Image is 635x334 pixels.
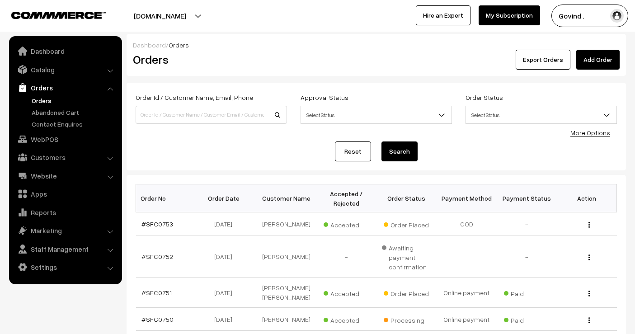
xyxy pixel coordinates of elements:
[29,108,119,117] a: Abandoned Cart
[196,235,256,278] td: [DATE]
[141,220,173,228] a: #SFC0753
[466,106,617,124] span: Select Status
[324,218,369,230] span: Accepted
[29,119,119,129] a: Contact Enquires
[382,241,431,272] span: Awaiting payment confirmation
[11,259,119,275] a: Settings
[11,186,119,202] a: Apps
[11,149,119,165] a: Customers
[497,235,557,278] td: -
[196,308,256,331] td: [DATE]
[196,212,256,235] td: [DATE]
[570,129,610,136] a: More Options
[11,241,119,257] a: Staff Management
[437,212,497,235] td: COD
[588,291,590,296] img: Menu
[196,278,256,308] td: [DATE]
[588,317,590,323] img: Menu
[497,212,557,235] td: -
[335,141,371,161] a: Reset
[11,168,119,184] a: Website
[504,313,549,325] span: Paid
[196,184,256,212] th: Order Date
[316,184,376,212] th: Accepted / Rejected
[102,5,218,27] button: [DOMAIN_NAME]
[11,61,119,78] a: Catalog
[301,106,452,124] span: Select Status
[466,107,616,123] span: Select Status
[610,9,624,23] img: user
[301,93,348,102] label: Approval Status
[256,235,316,278] td: [PERSON_NAME]
[256,308,316,331] td: [PERSON_NAME]
[256,184,316,212] th: Customer Name
[588,222,590,228] img: Menu
[384,218,429,230] span: Order Placed
[29,96,119,105] a: Orders
[479,5,540,25] a: My Subscription
[576,50,620,70] a: Add Order
[551,5,628,27] button: Govind .
[376,184,437,212] th: Order Status
[11,80,119,96] a: Orders
[381,141,418,161] button: Search
[504,287,549,298] span: Paid
[11,12,106,19] img: COMMMERCE
[256,212,316,235] td: [PERSON_NAME]
[437,308,497,331] td: Online payment
[416,5,470,25] a: Hire an Expert
[169,41,189,49] span: Orders
[136,93,253,102] label: Order Id / Customer Name, Email, Phone
[324,313,369,325] span: Accepted
[11,9,90,20] a: COMMMERCE
[133,40,620,50] div: /
[11,43,119,59] a: Dashboard
[136,184,196,212] th: Order No
[466,93,503,102] label: Order Status
[141,253,173,260] a: #SFC0752
[557,184,617,212] th: Action
[301,107,452,123] span: Select Status
[11,204,119,221] a: Reports
[141,289,172,296] a: #SFC0751
[324,287,369,298] span: Accepted
[497,184,557,212] th: Payment Status
[316,235,376,278] td: -
[516,50,570,70] button: Export Orders
[133,52,286,66] h2: Orders
[141,315,174,323] a: #SFC0750
[11,222,119,239] a: Marketing
[133,41,166,49] a: Dashboard
[437,184,497,212] th: Payment Method
[256,278,316,308] td: [PERSON_NAME] [PERSON_NAME]
[11,131,119,147] a: WebPOS
[384,313,429,325] span: Processing
[136,106,287,124] input: Order Id / Customer Name / Customer Email / Customer Phone
[384,287,429,298] span: Order Placed
[437,278,497,308] td: Online payment
[588,254,590,260] img: Menu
